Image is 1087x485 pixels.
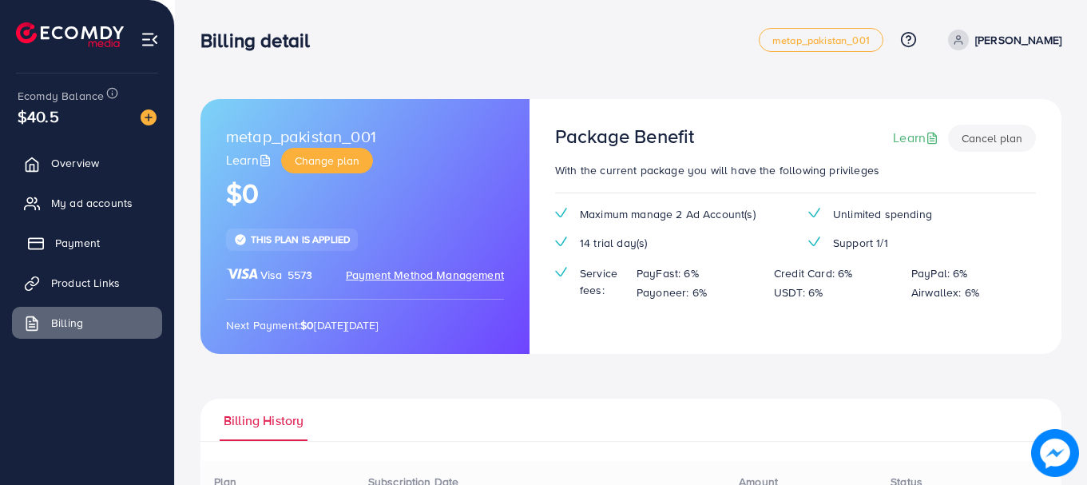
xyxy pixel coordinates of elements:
[774,264,852,283] p: Credit Card: 6%
[18,105,59,128] span: $40.5
[637,283,707,302] p: Payoneer: 6%
[16,22,124,47] img: logo
[580,235,647,251] span: 14 trial day(s)
[288,267,313,283] span: 5573
[580,206,756,222] span: Maximum manage 2 Ad Account(s)
[226,125,376,148] span: metap_pakistan_001
[555,125,694,148] h3: Package Benefit
[555,161,1036,180] p: With the current package you will have the following privileges
[774,283,823,302] p: USDT: 6%
[51,155,99,171] span: Overview
[911,264,968,283] p: PayPal: 6%
[295,153,359,169] span: Change plan
[555,267,567,277] img: tick
[808,237,820,247] img: tick
[12,227,162,259] a: Payment
[975,30,1061,50] p: [PERSON_NAME]
[51,275,120,291] span: Product Links
[300,317,314,333] strong: $0
[226,177,504,210] h1: $0
[948,125,1036,152] button: Cancel plan
[234,233,247,246] img: tick
[833,206,932,222] span: Unlimited spending
[555,208,567,218] img: tick
[141,30,159,49] img: menu
[260,267,283,283] span: Visa
[226,316,504,335] p: Next Payment: [DATE][DATE]
[772,35,870,46] span: metap_pakistan_001
[200,29,323,52] h3: Billing detail
[251,233,350,246] span: This plan is applied
[911,283,979,302] p: Airwallex: 6%
[51,315,83,331] span: Billing
[346,267,504,283] span: Payment Method Management
[759,28,883,52] a: metap_pakistan_001
[141,109,157,125] img: image
[12,147,162,179] a: Overview
[637,264,699,283] p: PayFast: 6%
[226,151,275,169] a: Learn
[224,411,303,430] span: Billing History
[55,235,100,251] span: Payment
[555,237,567,247] img: tick
[893,129,942,147] a: Learn
[226,267,258,280] img: brand
[51,195,133,211] span: My ad accounts
[12,187,162,219] a: My ad accounts
[808,208,820,218] img: tick
[833,235,888,251] span: Support 1/1
[942,30,1061,50] a: [PERSON_NAME]
[12,267,162,299] a: Product Links
[1031,429,1079,477] img: image
[281,148,373,173] button: Change plan
[580,265,624,298] span: Service fees:
[12,307,162,339] a: Billing
[18,88,104,104] span: Ecomdy Balance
